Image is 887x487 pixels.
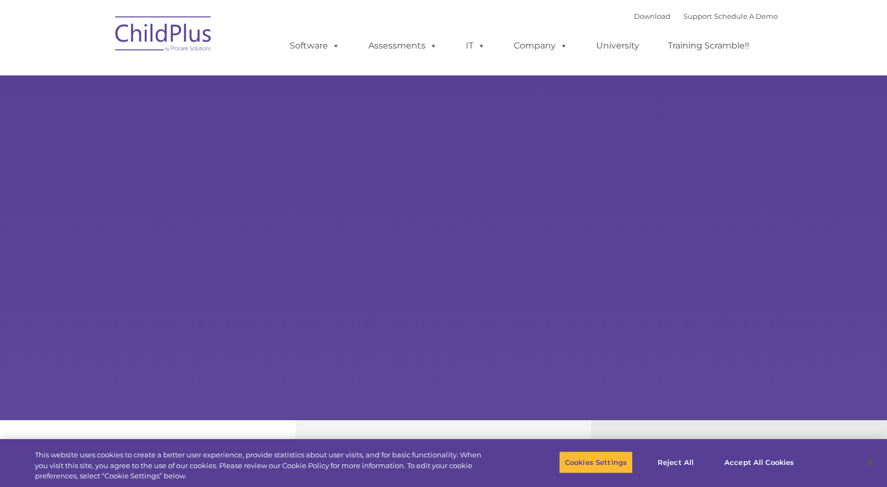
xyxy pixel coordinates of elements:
button: Cookies Settings [559,451,633,474]
a: University [585,35,650,57]
font: | [634,12,778,20]
a: Training Scramble!! [657,35,760,57]
a: Assessments [358,35,448,57]
a: Software [279,35,351,57]
div: This website uses cookies to create a better user experience, provide statistics about user visit... [35,450,488,482]
a: Support [683,12,712,20]
button: Close [858,450,882,474]
a: Company [503,35,578,57]
a: Download [634,12,671,20]
button: Accept All Cookies [718,451,800,474]
img: ChildPlus by Procare Solutions [110,9,218,62]
a: IT [455,35,496,57]
button: Reject All [642,451,709,474]
a: Schedule A Demo [714,12,778,20]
